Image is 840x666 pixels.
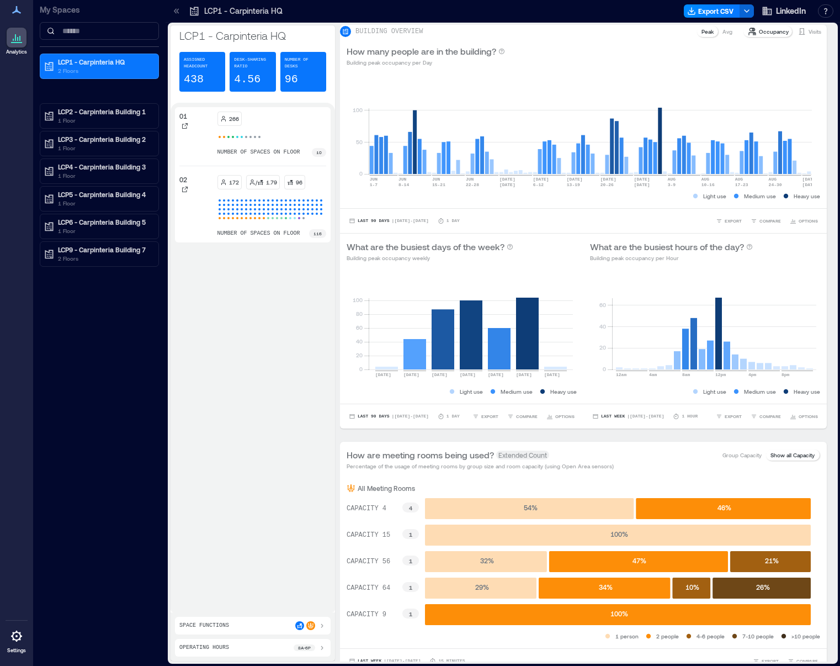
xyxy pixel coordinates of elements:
button: EXPORT [714,411,744,422]
text: AUG [769,177,777,182]
text: 47 % [632,557,646,564]
p: LCP1 - Carpinteria HQ [58,57,151,66]
span: OPTIONS [799,218,818,224]
text: [DATE] [634,182,650,187]
text: [DATE] [567,177,583,182]
button: Last 90 Days |[DATE]-[DATE] [347,215,431,226]
p: 15 minutes [438,658,465,664]
p: Heavy use [794,387,820,396]
span: EXPORT [762,658,779,664]
text: 3-9 [668,182,676,187]
p: How are meeting rooms being used? [347,448,494,462]
p: 1 Day [446,218,460,224]
span: OPTIONS [799,413,818,420]
text: 100 % [610,610,628,617]
text: [DATE] [802,177,818,182]
text: CAPACITY 64 [347,584,390,592]
p: / [256,178,257,187]
p: My Spaces [40,4,159,15]
tspan: 60 [599,302,606,308]
text: JUN [370,177,378,182]
text: [DATE] [488,372,504,377]
text: 22-28 [466,182,479,187]
text: 20-26 [600,182,614,187]
p: Peak [701,27,714,36]
p: 172 [229,178,239,187]
text: [DATE] [544,372,560,377]
span: COMPARE [759,413,781,420]
text: [DATE] [802,182,818,187]
text: 12am [616,372,626,377]
tspan: 100 [353,107,363,113]
p: Medium use [744,387,776,396]
button: EXPORT [714,215,744,226]
text: JUN [432,177,440,182]
span: EXPORT [725,218,742,224]
span: EXPORT [481,413,498,420]
text: [DATE] [600,177,616,182]
p: Percentage of the usage of meeting rooms by group size and room capacity (using Open Area sensors) [347,462,614,471]
p: Building peak occupancy per Hour [590,253,753,262]
p: Settings [7,647,26,654]
p: 1 Day [446,413,460,420]
p: 1 Hour [682,413,698,420]
button: OPTIONS [788,215,820,226]
p: LCP1 - Carpinteria HQ [179,28,326,43]
text: CAPACITY 56 [347,558,390,565]
p: 1 Floor [58,116,151,125]
p: How many people are in the building? [347,45,496,58]
p: 438 [184,72,204,87]
p: 7-10 people [742,632,774,641]
p: Visits [809,27,821,36]
button: EXPORT [470,411,501,422]
text: [DATE] [375,372,391,377]
text: CAPACITY 15 [347,531,390,539]
span: COMPARE [516,413,538,420]
button: Last 90 Days |[DATE]-[DATE] [347,411,431,422]
p: BUILDING OVERVIEW [355,27,423,36]
text: [DATE] [516,372,532,377]
p: 266 [229,114,239,123]
tspan: 20 [356,352,363,358]
p: 8a - 6p [298,644,311,651]
p: Desk-sharing ratio [234,56,271,70]
p: 1 Floor [58,199,151,208]
text: AUG [701,177,710,182]
text: 26 % [756,583,770,591]
p: Light use [703,387,726,396]
p: 1 Floor [58,171,151,180]
p: LCP4 - Carpinteria Building 3 [58,162,151,171]
button: COMPARE [748,411,783,422]
text: CAPACITY 9 [347,611,386,619]
p: Heavy use [794,192,820,200]
text: 32 % [480,557,494,564]
p: Light use [460,387,483,396]
p: 4-6 people [697,632,725,641]
span: LinkedIn [776,6,806,17]
text: 4pm [748,372,757,377]
p: LCP6 - Carpinteria Building 5 [58,218,151,226]
tspan: 80 [356,310,363,317]
p: What are the busiest days of the week? [347,240,504,253]
text: [DATE] [432,372,448,377]
p: Building peak occupancy weekly [347,253,513,262]
text: [DATE] [460,372,476,377]
button: COMPARE [505,411,540,422]
p: LCP1 - Carpinteria HQ [204,6,283,17]
span: Extended Count [496,451,549,459]
text: 21 % [765,557,779,564]
text: [DATE] [499,182,515,187]
p: LCP5 - Carpinteria Building 4 [58,190,151,199]
text: 10-16 [701,182,715,187]
text: 12pm [715,372,726,377]
text: [DATE] [533,177,549,182]
text: 8-14 [398,182,409,187]
p: Heavy use [550,387,577,396]
tspan: 60 [356,324,363,331]
p: Avg [722,27,732,36]
p: 10 [316,149,322,156]
text: 4am [649,372,657,377]
p: 2 people [656,632,679,641]
button: Export CSV [684,4,740,18]
text: [DATE] [499,177,515,182]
